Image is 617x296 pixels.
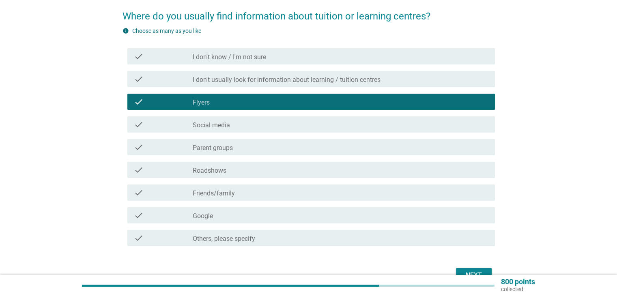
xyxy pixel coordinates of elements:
label: Choose as many as you like [132,28,201,34]
i: check [134,97,144,107]
label: Flyers [193,99,210,107]
button: Next [456,268,492,283]
label: Parent groups [193,144,233,152]
label: Roadshows [193,167,226,175]
label: Friends/family [193,189,235,197]
label: I don't know / I'm not sure [193,53,266,61]
i: info [123,28,129,34]
p: 800 points [501,278,535,285]
i: check [134,210,144,220]
label: I don't usually look for information about learning / tuition centres [193,76,381,84]
p: collected [501,285,535,293]
i: check [134,165,144,175]
i: check [134,120,144,129]
i: check [134,188,144,197]
label: Google [193,212,213,220]
div: Next [462,270,485,280]
i: check [134,142,144,152]
i: check [134,233,144,243]
i: check [134,51,144,61]
h2: Where do you usually find information about tuition or learning centres? [123,1,495,24]
label: Others, please specify [193,235,255,243]
i: check [134,74,144,84]
label: Social media [193,121,230,129]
